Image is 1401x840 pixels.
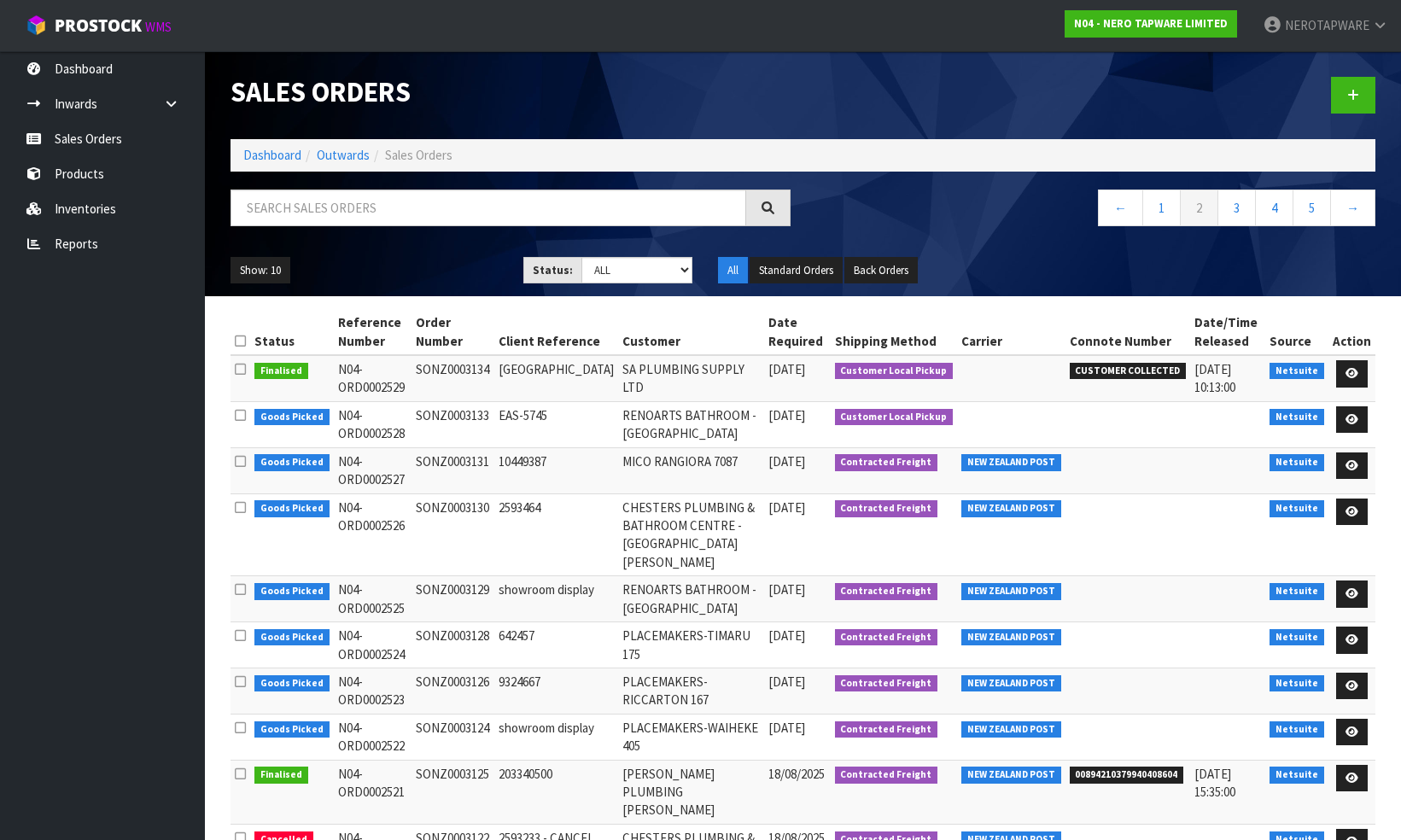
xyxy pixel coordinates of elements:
a: Dashboard [243,147,301,163]
th: Carrier [957,309,1065,355]
td: RENOARTS BATHROOM - [GEOGRAPHIC_DATA] [618,401,764,447]
span: Goods Picked [254,454,330,471]
span: Sales Orders [385,147,452,163]
span: Finalised [254,363,308,380]
span: [DATE] [768,627,805,644]
span: Goods Picked [254,721,330,738]
th: Date/Time Released [1190,309,1265,355]
td: SONZ0003124 [412,714,494,760]
span: NEW ZEALAND POST [961,675,1061,692]
span: Netsuite [1270,767,1324,784]
td: [PERSON_NAME] PLUMBING [PERSON_NAME] [618,760,764,824]
a: 3 [1217,190,1256,226]
td: SONZ0003133 [412,401,494,447]
button: Standard Orders [750,257,843,284]
span: Netsuite [1270,629,1324,646]
td: SONZ0003125 [412,760,494,824]
td: [GEOGRAPHIC_DATA] [494,355,618,401]
td: PLACEMAKERS-RICCARTON 167 [618,668,764,714]
button: Show: 10 [231,257,290,284]
th: Shipping Method [831,309,958,355]
strong: N04 - NERO TAPWARE LIMITED [1074,16,1228,31]
strong: Status: [533,263,573,277]
span: NEROTAPWARE [1285,17,1369,33]
td: SONZ0003130 [412,493,494,576]
span: [DATE] 15:35:00 [1194,766,1235,800]
a: Outwards [317,147,370,163]
span: 18/08/2025 [768,766,825,782]
span: 00894210379940408604 [1070,767,1184,784]
th: Action [1328,309,1375,355]
span: [DATE] [768,361,805,377]
td: N04-ORD0002521 [334,760,412,824]
a: → [1330,190,1375,226]
td: showroom display [494,714,618,760]
span: Goods Picked [254,500,330,517]
td: showroom display [494,576,618,622]
a: ← [1098,190,1143,226]
span: ProStock [55,15,142,37]
td: 203340500 [494,760,618,824]
span: Contracted Freight [835,500,938,517]
a: 1 [1142,190,1181,226]
span: Netsuite [1270,500,1324,517]
td: N04-ORD0002522 [334,714,412,760]
th: Customer [618,309,764,355]
a: 5 [1293,190,1331,226]
span: Goods Picked [254,409,330,426]
span: NEW ZEALAND POST [961,767,1061,784]
span: [DATE] [768,581,805,598]
button: Back Orders [844,257,918,284]
span: Contracted Freight [835,767,938,784]
td: N04-ORD0002528 [334,401,412,447]
td: PLACEMAKERS-WAIHEKE 405 [618,714,764,760]
td: N04-ORD0002526 [334,493,412,576]
span: Goods Picked [254,675,330,692]
td: N04-ORD0002525 [334,576,412,622]
span: NEW ZEALAND POST [961,454,1061,471]
span: Customer Local Pickup [835,409,954,426]
span: Contracted Freight [835,629,938,646]
span: [DATE] 10:13:00 [1194,361,1235,395]
span: Netsuite [1270,721,1324,738]
span: Goods Picked [254,629,330,646]
td: 10449387 [494,447,618,493]
td: EAS-5745 [494,401,618,447]
td: 9324667 [494,668,618,714]
span: [DATE] [768,499,805,516]
td: SONZ0003126 [412,668,494,714]
th: Client Reference [494,309,618,355]
td: SONZ0003129 [412,576,494,622]
td: SONZ0003131 [412,447,494,493]
span: Netsuite [1270,409,1324,426]
span: NEW ZEALAND POST [961,500,1061,517]
span: Contracted Freight [835,583,938,600]
td: PLACEMAKERS-TIMARU 175 [618,622,764,668]
span: Netsuite [1270,454,1324,471]
th: Status [250,309,334,355]
a: 4 [1255,190,1293,226]
td: N04-ORD0002523 [334,668,412,714]
th: Date Required [764,309,831,355]
button: All [718,257,748,284]
span: Finalised [254,767,308,784]
td: 642457 [494,622,618,668]
h1: Sales Orders [231,77,791,108]
span: CUSTOMER COLLECTED [1070,363,1187,380]
span: [DATE] [768,453,805,470]
span: NEW ZEALAND POST [961,629,1061,646]
span: Netsuite [1270,675,1324,692]
span: Contracted Freight [835,454,938,471]
span: NEW ZEALAND POST [961,583,1061,600]
td: N04-ORD0002527 [334,447,412,493]
span: [DATE] [768,674,805,690]
td: N04-ORD0002529 [334,355,412,401]
td: SONZ0003128 [412,622,494,668]
th: Connote Number [1065,309,1191,355]
td: N04-ORD0002524 [334,622,412,668]
th: Order Number [412,309,494,355]
input: Search sales orders [231,190,746,226]
span: Goods Picked [254,583,330,600]
td: 2593464 [494,493,618,576]
img: cube-alt.png [26,15,47,36]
